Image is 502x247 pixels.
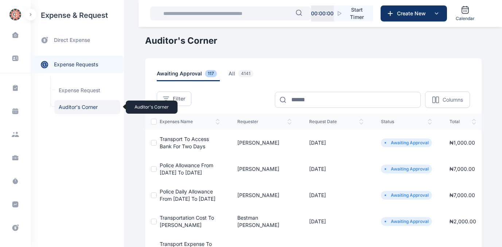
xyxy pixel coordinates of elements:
button: Start Timer [334,5,373,21]
span: Requester [237,119,292,125]
li: Awaiting Approval [384,219,429,224]
span: request date [309,119,363,125]
span: 117 [205,70,217,77]
td: [DATE] [300,182,372,208]
span: Auditor's Corner [54,100,120,114]
li: Awaiting Approval [384,166,429,172]
a: expense requests [31,56,124,73]
a: Transportation cost to [PERSON_NAME] [160,215,214,228]
span: expenses Name [160,119,220,125]
span: Start Timer [347,6,367,21]
span: ₦ 1,000.00 [450,140,475,146]
a: all4141 [229,70,265,81]
a: Transport to Access Bank for two days [160,136,209,149]
span: status [381,119,432,125]
span: ₦ 7,000.00 [450,166,475,172]
span: ₦ 7,000.00 [450,192,475,198]
a: Expense Request [54,83,120,97]
a: Calendar [453,3,478,24]
span: awaiting approval [157,70,220,81]
a: Auditor's CornerAuditor's Corner [54,100,120,114]
span: Create New [394,10,432,17]
span: ₦ 2,000.00 [450,218,476,224]
button: Create New [381,5,447,21]
button: Columns [425,91,470,108]
td: [PERSON_NAME] [229,156,300,182]
td: [PERSON_NAME] [229,130,300,156]
div: expense requests [31,50,124,73]
a: awaiting approval117 [157,70,229,81]
p: 00 : 00 : 00 [311,10,334,17]
li: Awaiting Approval [384,192,429,198]
td: [PERSON_NAME] [229,182,300,208]
span: all [229,70,256,81]
td: [DATE] [300,130,372,156]
td: [DATE] [300,208,372,235]
span: Calendar [456,16,475,21]
li: Awaiting Approval [384,140,429,146]
button: Filter [157,91,191,106]
h1: Auditor's Corner [145,35,482,47]
span: direct expense [54,36,90,44]
td: [DATE] [300,156,372,182]
a: Police allowance from [DATE] to [DATE] [160,162,213,176]
span: Filter [173,95,185,102]
td: Bestman [PERSON_NAME] [229,208,300,235]
p: Columns [443,96,463,103]
a: direct expense [31,31,124,50]
span: total [450,119,476,125]
span: 4141 [238,70,253,77]
a: Police daily allowance from [DATE] to [DATE] [160,188,215,202]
